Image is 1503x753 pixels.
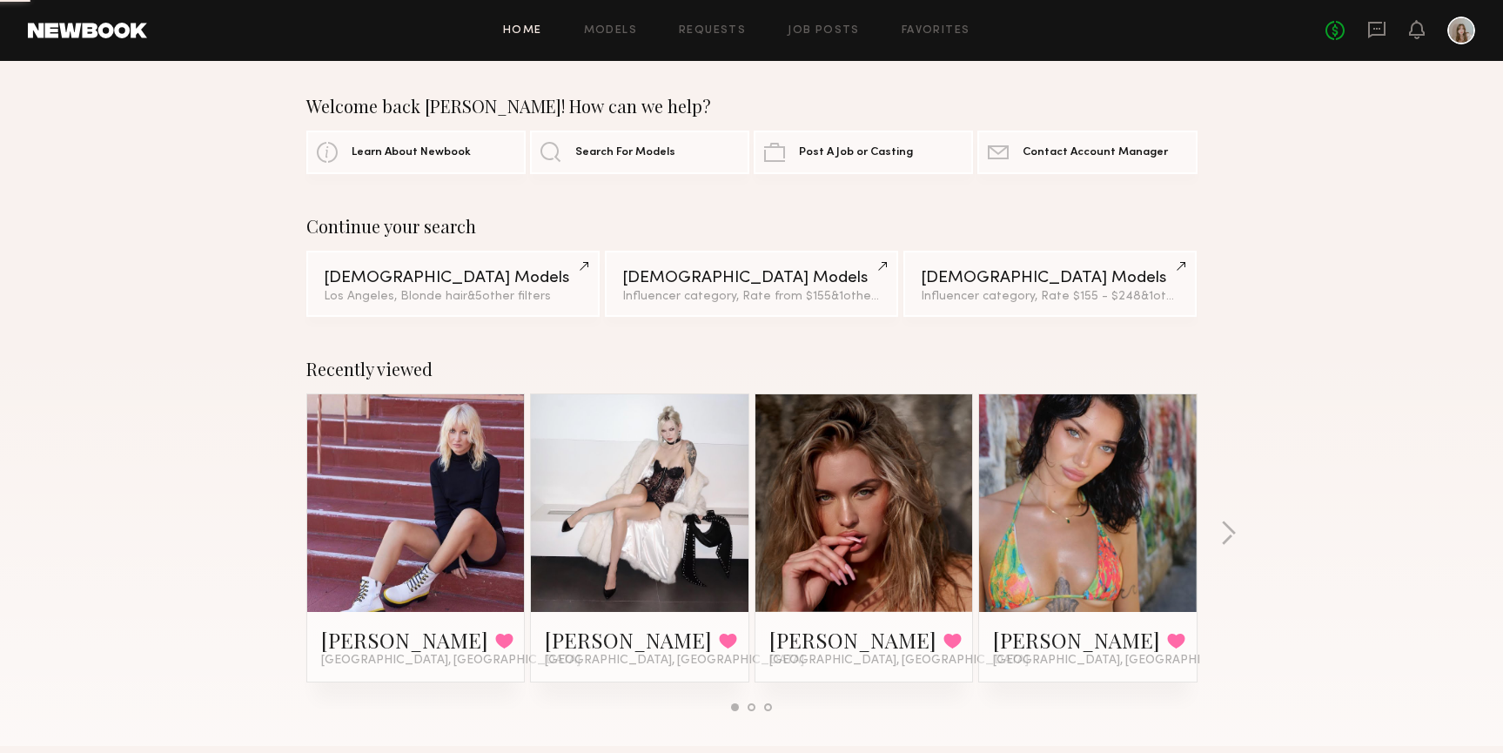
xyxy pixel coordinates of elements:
[769,654,1029,668] span: [GEOGRAPHIC_DATA], [GEOGRAPHIC_DATA]
[921,291,1179,303] div: Influencer category, Rate $155 - $248
[622,291,881,303] div: Influencer category, Rate from $155
[903,251,1197,317] a: [DEMOGRAPHIC_DATA] ModelsInfluencer category, Rate $155 - $248&1other filter
[575,147,675,158] span: Search For Models
[622,270,881,286] div: [DEMOGRAPHIC_DATA] Models
[467,291,551,302] span: & 5 other filter s
[921,270,1179,286] div: [DEMOGRAPHIC_DATA] Models
[321,626,488,654] a: [PERSON_NAME]
[545,654,804,668] span: [GEOGRAPHIC_DATA], [GEOGRAPHIC_DATA]
[321,654,580,668] span: [GEOGRAPHIC_DATA], [GEOGRAPHIC_DATA]
[799,147,913,158] span: Post A Job or Casting
[306,251,600,317] a: [DEMOGRAPHIC_DATA] ModelsLos Angeles, Blonde hair&5other filters
[902,25,970,37] a: Favorites
[324,291,582,303] div: Los Angeles, Blonde hair
[503,25,542,37] a: Home
[584,25,637,37] a: Models
[545,626,712,654] a: [PERSON_NAME]
[1023,147,1168,158] span: Contact Account Manager
[306,216,1198,237] div: Continue your search
[993,626,1160,654] a: [PERSON_NAME]
[679,25,746,37] a: Requests
[306,359,1198,380] div: Recently viewed
[769,626,936,654] a: [PERSON_NAME]
[530,131,749,174] a: Search For Models
[352,147,471,158] span: Learn About Newbook
[831,291,906,302] span: & 1 other filter
[754,131,973,174] a: Post A Job or Casting
[605,251,898,317] a: [DEMOGRAPHIC_DATA] ModelsInfluencer category, Rate from $155&1other filter
[324,270,582,286] div: [DEMOGRAPHIC_DATA] Models
[306,131,526,174] a: Learn About Newbook
[788,25,860,37] a: Job Posts
[1141,291,1216,302] span: & 1 other filter
[977,131,1197,174] a: Contact Account Manager
[993,654,1252,668] span: [GEOGRAPHIC_DATA], [GEOGRAPHIC_DATA]
[306,96,1198,117] div: Welcome back [PERSON_NAME]! How can we help?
